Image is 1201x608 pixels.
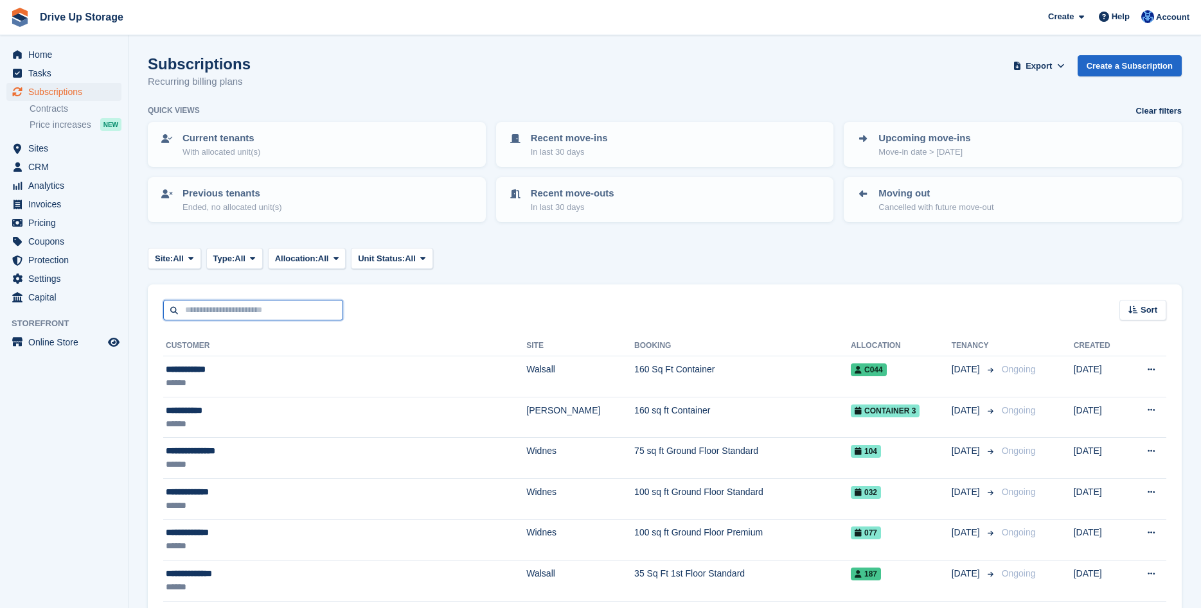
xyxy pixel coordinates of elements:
[10,8,30,27] img: stora-icon-8386f47178a22dfd0bd8f6a31ec36ba5ce8667c1dd55bd0f319d3a0aa187defe.svg
[1078,55,1182,76] a: Create a Subscription
[358,252,405,265] span: Unit Status:
[6,177,121,195] a: menu
[1156,11,1189,24] span: Account
[6,214,121,232] a: menu
[497,178,833,221] a: Recent move-outs In last 30 days
[878,186,993,201] p: Moving out
[531,201,614,214] p: In last 30 days
[12,317,128,330] span: Storefront
[851,526,881,539] span: 077
[526,356,634,397] td: Walsall
[634,397,851,438] td: 160 sq ft Container
[1011,55,1067,76] button: Export
[6,270,121,288] a: menu
[106,334,121,350] a: Preview store
[30,119,91,131] span: Price increases
[28,158,105,176] span: CRM
[1135,105,1182,117] a: Clear filters
[1002,405,1036,415] span: Ongoing
[182,131,260,146] p: Current tenants
[952,404,983,417] span: [DATE]
[6,46,121,64] a: menu
[318,252,329,265] span: All
[28,214,105,232] span: Pricing
[28,83,105,101] span: Subscriptions
[148,74,251,89] p: Recurring billing plans
[268,248,346,269] button: Allocation: All
[275,252,318,265] span: Allocation:
[28,177,105,195] span: Analytics
[1002,568,1036,578] span: Ongoing
[1074,519,1127,560] td: [DATE]
[28,232,105,250] span: Coupons
[952,485,983,499] span: [DATE]
[851,445,881,458] span: 104
[182,186,282,201] p: Previous tenants
[531,131,608,146] p: Recent move-ins
[1002,364,1036,374] span: Ongoing
[182,201,282,214] p: Ended, no allocated unit(s)
[531,146,608,159] p: In last 30 days
[6,195,121,213] a: menu
[497,123,833,166] a: Recent move-ins In last 30 days
[35,6,129,28] a: Drive Up Storage
[148,55,251,73] h1: Subscriptions
[526,336,634,356] th: Site
[634,336,851,356] th: Booking
[952,336,997,356] th: Tenancy
[6,251,121,269] a: menu
[6,139,121,157] a: menu
[173,252,184,265] span: All
[28,139,105,157] span: Sites
[1141,304,1157,317] span: Sort
[952,444,983,458] span: [DATE]
[28,270,105,288] span: Settings
[634,356,851,397] td: 160 Sq Ft Container
[1048,10,1074,23] span: Create
[1026,60,1052,73] span: Export
[100,118,121,131] div: NEW
[634,560,851,602] td: 35 Sq Ft 1st Floor Standard
[952,567,983,580] span: [DATE]
[1074,560,1127,602] td: [DATE]
[634,519,851,560] td: 100 sq ft Ground Floor Premium
[878,201,993,214] p: Cancelled with future move-out
[1002,446,1036,456] span: Ongoing
[952,363,983,376] span: [DATE]
[531,186,614,201] p: Recent move-outs
[28,288,105,306] span: Capital
[1141,10,1154,23] img: Widnes Team
[28,333,105,351] span: Online Store
[851,336,952,356] th: Allocation
[1002,487,1036,497] span: Ongoing
[845,178,1180,221] a: Moving out Cancelled with future move-out
[6,232,121,250] a: menu
[851,363,887,376] span: C044
[851,568,881,580] span: 187
[845,123,1180,166] a: Upcoming move-ins Move-in date > [DATE]
[1074,438,1127,479] td: [DATE]
[155,252,173,265] span: Site:
[878,146,970,159] p: Move-in date > [DATE]
[526,560,634,602] td: Walsall
[634,438,851,479] td: 75 sq ft Ground Floor Standard
[30,103,121,115] a: Contracts
[851,404,920,417] span: Container 3
[149,123,485,166] a: Current tenants With allocated unit(s)
[6,158,121,176] a: menu
[1074,478,1127,519] td: [DATE]
[148,105,200,116] h6: Quick views
[526,519,634,560] td: Widnes
[6,288,121,306] a: menu
[213,252,235,265] span: Type:
[28,46,105,64] span: Home
[1002,527,1036,537] span: Ongoing
[206,248,263,269] button: Type: All
[405,252,416,265] span: All
[1074,356,1127,397] td: [DATE]
[28,195,105,213] span: Invoices
[235,252,245,265] span: All
[526,397,634,438] td: [PERSON_NAME]
[30,117,121,132] a: Price increases NEW
[6,83,121,101] a: menu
